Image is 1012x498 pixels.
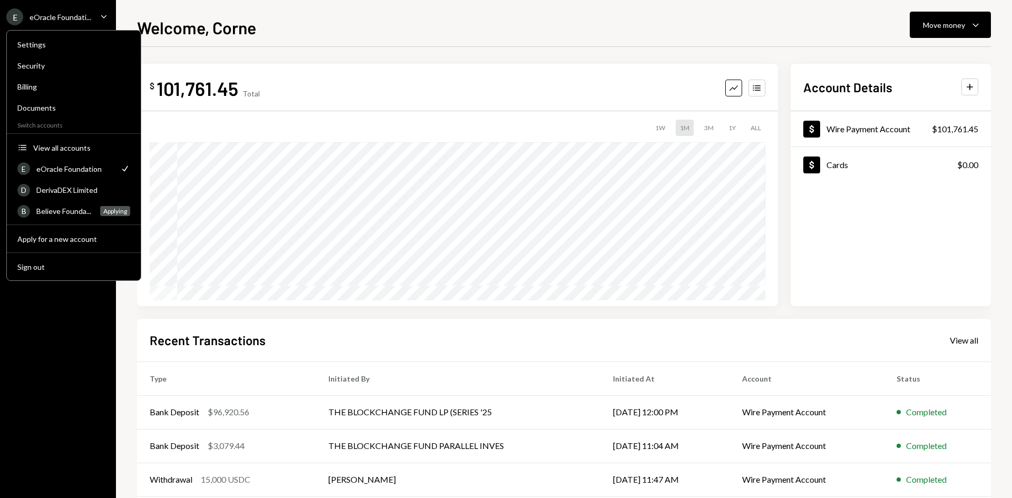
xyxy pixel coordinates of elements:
a: View all [950,334,978,346]
a: Settings [11,35,137,54]
td: THE BLOCKCHANGE FUND PARALLEL INVES [316,429,600,463]
div: $0.00 [957,159,978,171]
div: Apply for a new account [17,235,130,243]
div: DerivaDEX Limited [36,185,130,194]
div: eOracle Foundati... [30,13,91,22]
td: Wire Payment Account [729,429,884,463]
div: $96,920.56 [208,406,249,418]
button: Move money [910,12,991,38]
div: Applying [100,206,130,216]
td: Wire Payment Account [729,395,884,429]
button: Sign out [11,258,137,277]
th: Initiated By [316,362,600,395]
div: ALL [746,120,765,136]
div: Believe Founda... [36,207,94,216]
td: THE BLOCKCHANGE FUND LP (SERIES '25 [316,395,600,429]
th: Account [729,362,884,395]
div: Billing [17,82,130,91]
th: Status [884,362,991,395]
a: Cards$0.00 [791,147,991,182]
div: $101,761.45 [932,123,978,135]
h2: Account Details [803,79,892,96]
div: Completed [906,406,947,418]
button: View all accounts [11,139,137,158]
div: Wire Payment Account [826,124,910,134]
a: Wire Payment Account$101,761.45 [791,111,991,147]
button: Apply for a new account [11,230,137,249]
th: Type [137,362,316,395]
div: $ [150,81,154,91]
div: 3M [700,120,718,136]
div: D [17,184,30,197]
td: [PERSON_NAME] [316,463,600,496]
a: DDerivaDEX Limited [11,180,137,199]
div: Completed [906,440,947,452]
a: Billing [11,77,137,96]
div: E [17,162,30,175]
div: Bank Deposit [150,440,199,452]
div: Sign out [17,262,130,271]
div: 1M [676,120,694,136]
div: Documents [17,103,130,112]
div: View all accounts [33,143,130,152]
div: $3,079.44 [208,440,245,452]
td: [DATE] 11:04 AM [600,429,729,463]
div: 15,000 USDC [201,473,250,486]
div: Security [17,61,130,70]
a: BBelieve Founda...Applying [11,201,137,220]
div: Cards [826,160,848,170]
div: 1W [651,120,669,136]
div: E [6,8,23,25]
a: Security [11,56,137,75]
td: [DATE] 11:47 AM [600,463,729,496]
div: Completed [906,473,947,486]
div: Move money [923,19,965,31]
th: Initiated At [600,362,729,395]
div: 1Y [724,120,740,136]
td: Wire Payment Account [729,463,884,496]
div: Settings [17,40,130,49]
div: Switch accounts [7,119,141,129]
div: Withdrawal [150,473,192,486]
h2: Recent Transactions [150,331,266,349]
div: 101,761.45 [157,76,238,100]
div: B [17,205,30,218]
a: Documents [11,98,137,117]
td: [DATE] 12:00 PM [600,395,729,429]
div: Bank Deposit [150,406,199,418]
h1: Welcome, Corne [137,17,256,38]
div: eOracle Foundation [36,164,113,173]
div: View all [950,335,978,346]
div: Total [242,89,260,98]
